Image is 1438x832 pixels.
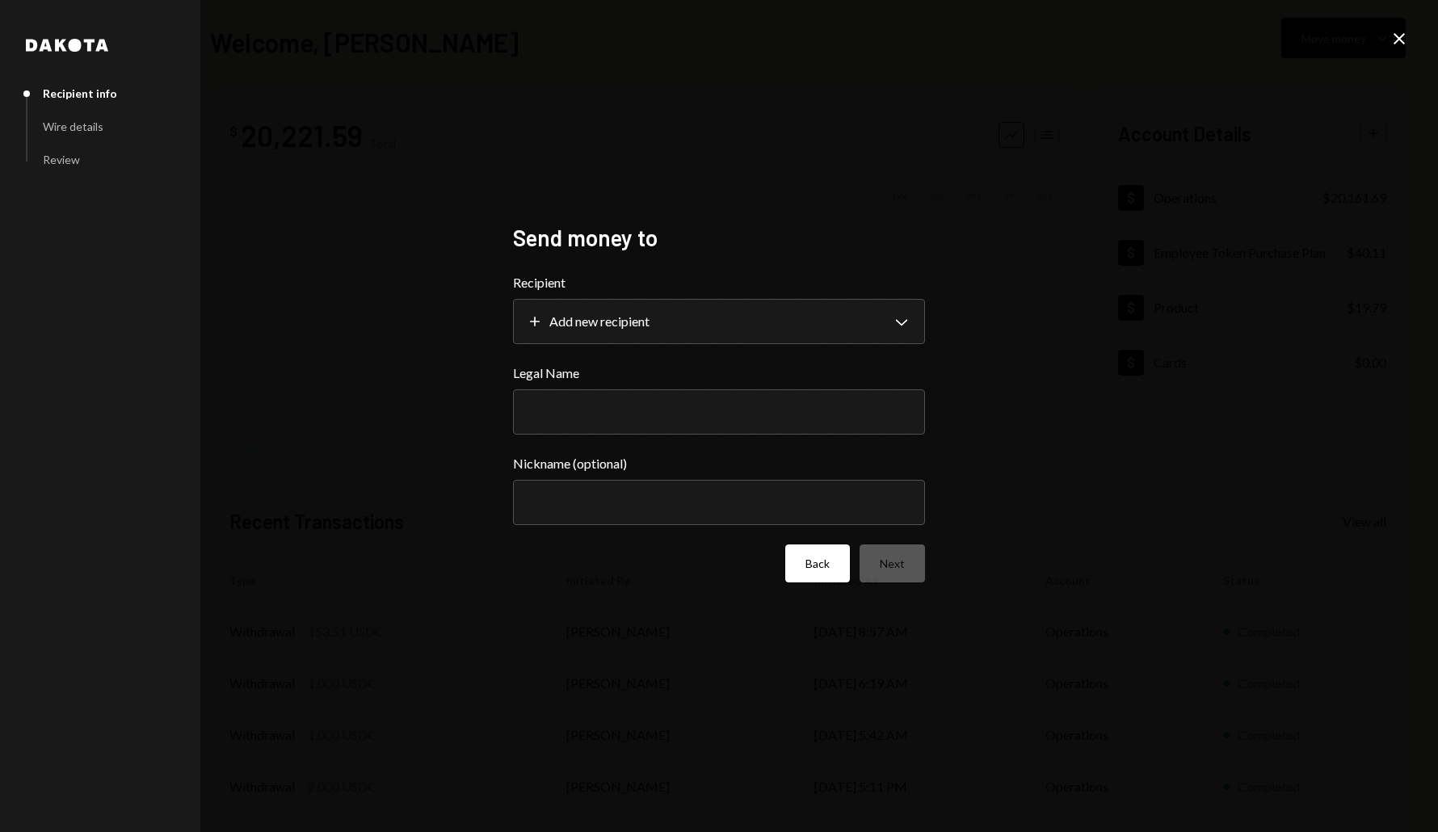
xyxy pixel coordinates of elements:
[513,454,925,473] label: Nickname (optional)
[43,120,103,133] div: Wire details
[513,363,925,383] label: Legal Name
[513,299,925,344] button: Recipient
[43,86,117,100] div: Recipient info
[513,273,925,292] label: Recipient
[513,222,925,254] h2: Send money to
[785,544,850,582] button: Back
[43,153,80,166] div: Review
